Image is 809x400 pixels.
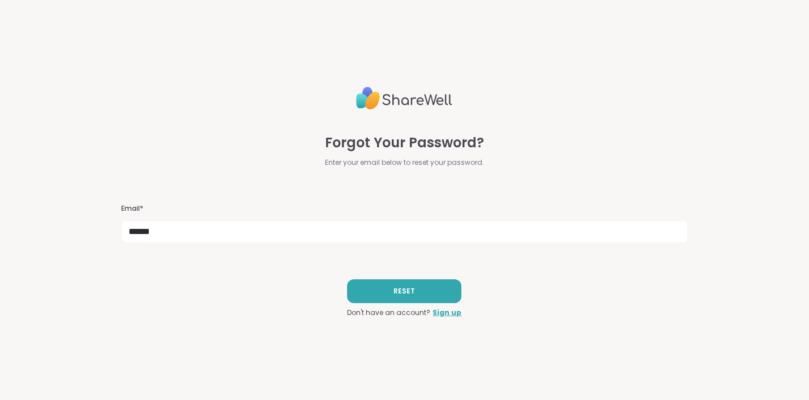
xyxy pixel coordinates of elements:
span: Forgot Your Password? [325,133,484,153]
span: Don't have an account? [347,308,430,318]
h3: Email* [121,204,687,214]
span: Enter your email below to reset your password. [325,158,484,168]
button: RESET [347,279,461,303]
img: ShareWell Logo [356,82,452,114]
a: Sign up [433,308,461,318]
span: RESET [393,286,415,296]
